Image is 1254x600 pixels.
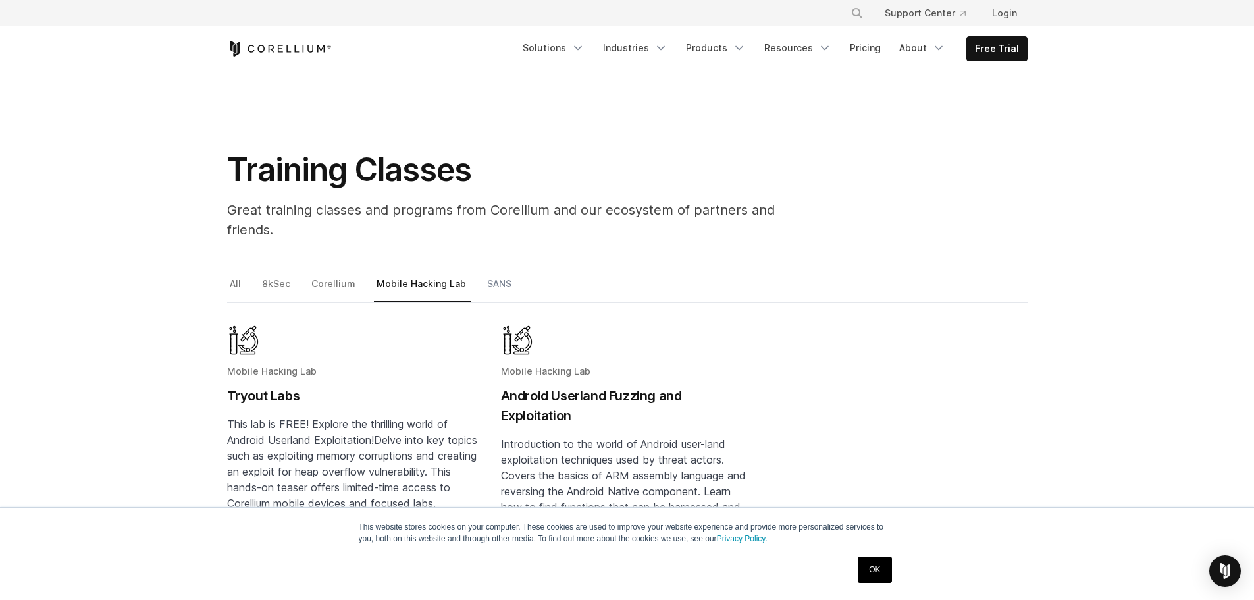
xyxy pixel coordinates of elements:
span: Delve into key topics such as exploiting memory corruptions and creating an exploit for heap over... [227,433,477,541]
a: 8kSec [259,275,295,303]
a: Solutions [515,36,592,60]
img: Mobile Hacking Lab - Graphic Only [501,324,534,357]
a: Products [678,36,754,60]
a: Support Center [874,1,976,25]
a: Corellium [309,275,360,303]
a: Login [981,1,1028,25]
div: Navigation Menu [835,1,1028,25]
a: Privacy Policy. [717,534,768,543]
span: Mobile Hacking Lab [227,366,317,377]
a: Free Trial [967,37,1027,61]
img: Mobile Hacking Lab - Graphic Only [227,324,260,357]
div: Navigation Menu [515,36,1028,61]
h2: Android Userland Fuzzing and Exploitation [501,386,754,425]
a: Industries [595,36,675,60]
h2: Tryout Labs [227,386,480,406]
a: Mobile Hacking Lab [374,275,471,303]
button: Search [845,1,869,25]
p: Great training classes and programs from Corellium and our ecosystem of partners and friends. [227,200,820,240]
span: Mobile Hacking Lab [501,366,590,377]
a: SANS [484,275,516,303]
h1: Training Classes [227,150,820,190]
p: This website stores cookies on your computer. These cookies are used to improve your website expe... [359,521,896,545]
a: Corellium Home [227,41,332,57]
a: Pricing [842,36,889,60]
span: This lab is FREE! Explore the thrilling world of Android Userland Exploitation! [227,418,448,447]
div: Open Intercom Messenger [1209,555,1241,587]
a: About [891,36,953,60]
a: Resources [756,36,839,60]
a: OK [858,557,891,583]
span: Introduction to the world of Android user-land exploitation techniques used by threat actors. Cov... [501,437,746,593]
a: All [227,275,246,303]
